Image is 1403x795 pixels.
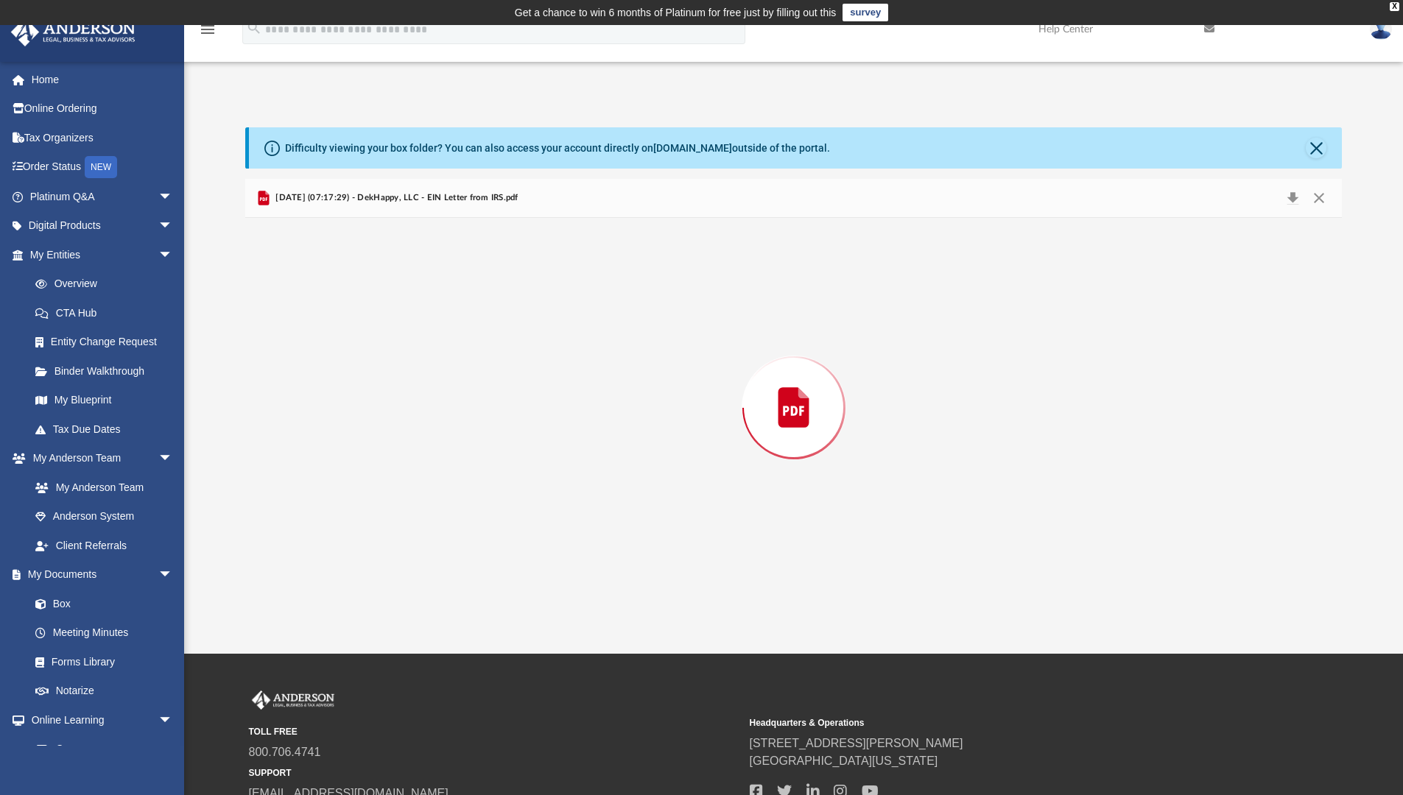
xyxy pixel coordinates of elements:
span: arrow_drop_down [158,705,188,735]
span: arrow_drop_down [158,444,188,474]
a: My Anderson Team [21,473,180,502]
a: Tax Organizers [10,123,195,152]
a: menu [199,28,217,38]
div: close [1390,2,1399,11]
div: Preview [245,179,1343,598]
a: My Documentsarrow_drop_down [10,560,188,590]
a: Home [10,65,195,94]
small: TOLL FREE [249,725,739,738]
a: Entity Change Request [21,328,195,357]
a: survey [843,4,888,21]
a: Online Ordering [10,94,195,124]
a: Order StatusNEW [10,152,195,183]
a: Notarize [21,676,188,706]
a: Digital Productsarrow_drop_down [10,211,195,241]
span: arrow_drop_down [158,211,188,241]
a: Client Referrals [21,531,188,560]
button: Download [1279,188,1306,208]
button: Close [1306,138,1326,158]
img: User Pic [1370,18,1392,40]
a: Overview [21,269,195,299]
div: Difficulty viewing your box folder? You can also access your account directly on outside of the p... [285,141,830,156]
span: arrow_drop_down [158,560,188,590]
span: [DATE] (07:17:29) - DekHappy, LLC - EIN Letter from IRS.pdf [272,191,518,205]
a: My Anderson Teamarrow_drop_down [10,444,188,473]
a: Anderson System [21,502,188,531]
a: CTA Hub [21,298,195,328]
a: Online Learningarrow_drop_down [10,705,188,735]
a: My Entitiesarrow_drop_down [10,240,195,269]
a: [DOMAIN_NAME] [653,142,732,154]
a: Forms Library [21,647,180,676]
a: 800.706.4741 [249,746,321,758]
a: Courses [21,735,188,764]
button: Close [1306,188,1332,208]
i: menu [199,21,217,38]
a: My Blueprint [21,386,188,415]
div: NEW [85,156,117,178]
a: Box [21,589,180,618]
a: Platinum Q&Aarrow_drop_down [10,182,195,211]
img: Anderson Advisors Platinum Portal [249,690,337,710]
span: arrow_drop_down [158,182,188,212]
small: SUPPORT [249,766,739,780]
i: search [246,20,262,36]
a: [GEOGRAPHIC_DATA][US_STATE] [750,755,938,767]
a: Tax Due Dates [21,414,195,444]
a: Meeting Minutes [21,618,188,648]
div: Get a chance to win 6 months of Platinum for free just by filling out this [515,4,837,21]
img: Anderson Advisors Platinum Portal [7,18,140,46]
small: Headquarters & Operations [750,716,1240,729]
span: arrow_drop_down [158,240,188,270]
a: [STREET_ADDRESS][PERSON_NAME] [750,737,963,749]
a: Binder Walkthrough [21,356,195,386]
